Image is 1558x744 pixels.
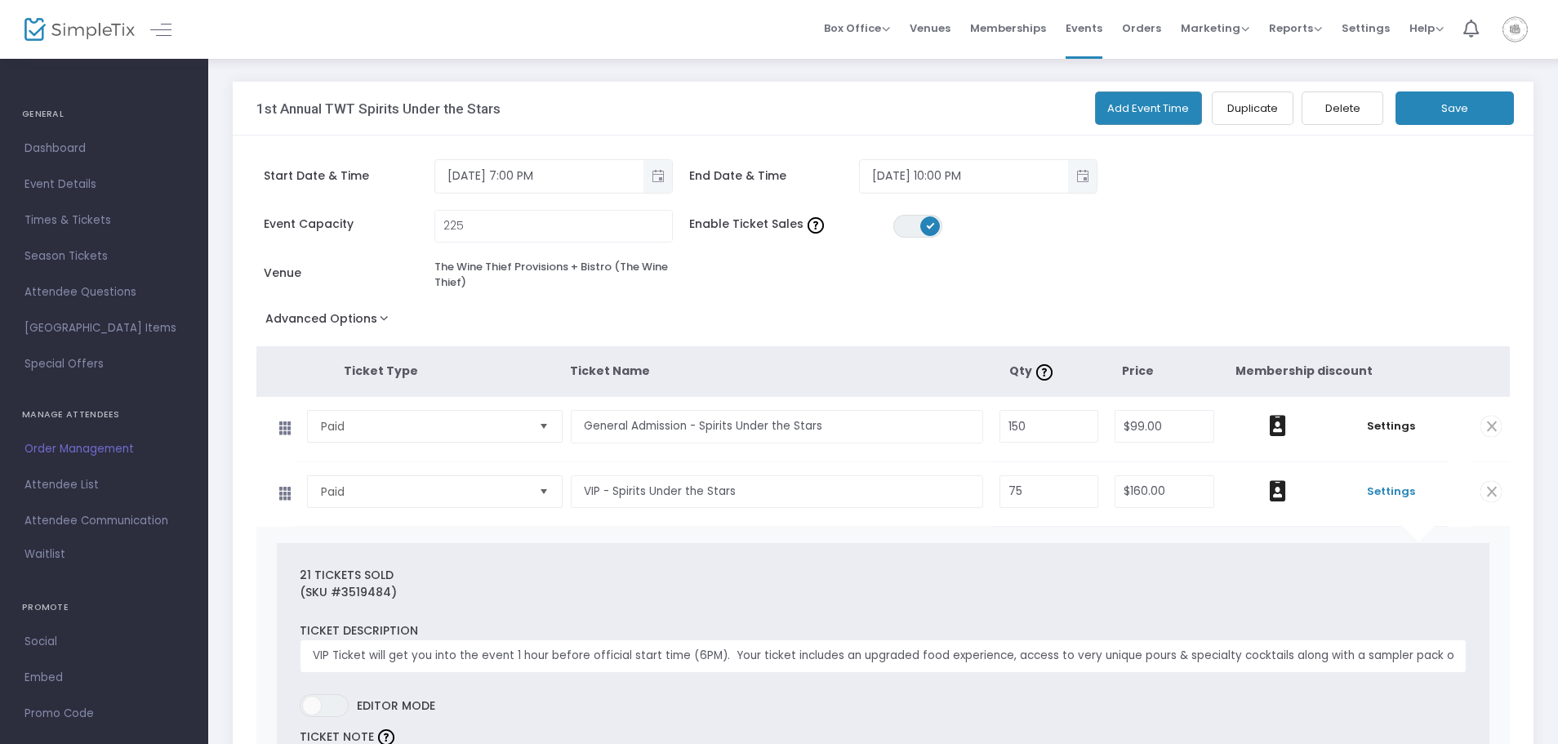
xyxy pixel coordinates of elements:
span: Paid [321,418,526,434]
span: Attendee Communication [24,510,184,532]
span: Settings [1342,7,1390,49]
input: Select date & time [860,163,1068,189]
span: Paid [321,483,526,500]
span: Promo Code [24,703,184,724]
input: Price [1115,411,1213,442]
img: question-mark [808,217,824,234]
label: Ticket Description [300,622,418,639]
span: Orders [1122,7,1161,49]
span: [GEOGRAPHIC_DATA] Items [24,318,184,339]
span: ON [926,221,934,229]
input: Enter a ticket type name. e.g. General Admission [571,475,982,509]
span: Membership discount [1235,363,1373,379]
span: Event Details [24,174,184,195]
span: Box Office [824,20,890,36]
button: Select [532,411,555,442]
span: Order Management [24,439,184,460]
span: Special Offers [24,354,184,375]
div: The Wine Thief Provisions + Bistro (The Wine Thief) [434,259,673,291]
span: Times & Tickets [24,210,184,231]
span: Waitlist [24,546,65,563]
span: Marketing [1181,20,1249,36]
span: Reports [1269,20,1322,36]
input: Enter ticket description [300,639,1467,673]
button: Duplicate [1212,91,1293,125]
span: Enable Ticket Sales [689,216,893,233]
button: Select [532,476,555,507]
input: Enter a ticket type name. e.g. General Admission [571,410,982,443]
button: Toggle popup [1068,160,1097,193]
span: Dashboard [24,138,184,159]
span: Help [1409,20,1444,36]
input: Price [1115,476,1213,507]
button: Delete [1302,91,1383,125]
span: Ticket Name [570,363,650,379]
span: Settings [1342,418,1440,434]
span: Editor mode [357,694,435,717]
button: Save [1396,91,1514,125]
span: Events [1066,7,1102,49]
span: Attendee List [24,474,184,496]
button: Add Event Time [1095,91,1203,125]
span: Social [24,631,184,653]
span: Price [1122,363,1154,379]
label: 21 Tickets sold [300,567,394,584]
span: Settings [1342,483,1440,500]
span: Venues [910,7,950,49]
span: Venue [264,265,434,282]
span: Event Capacity [264,216,434,233]
button: Advanced Options [256,307,404,336]
h4: MANAGE ATTENDEES [22,399,186,431]
span: Embed [24,667,184,688]
h4: PROMOTE [22,591,186,624]
input: Select date & time [435,163,643,189]
span: Ticket Type [344,363,418,379]
span: Season Tickets [24,246,184,267]
h4: GENERAL [22,98,186,131]
span: Attendee Questions [24,282,184,303]
h3: 1st Annual TWT Spirits Under the Stars [256,100,501,117]
img: question-mark [1036,364,1053,381]
span: End Date & Time [689,167,860,185]
button: Toggle popup [643,160,672,193]
span: Memberships [970,7,1046,49]
span: Qty [1009,363,1057,379]
label: (SKU #3519484) [300,584,397,601]
span: Start Date & Time [264,167,434,185]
